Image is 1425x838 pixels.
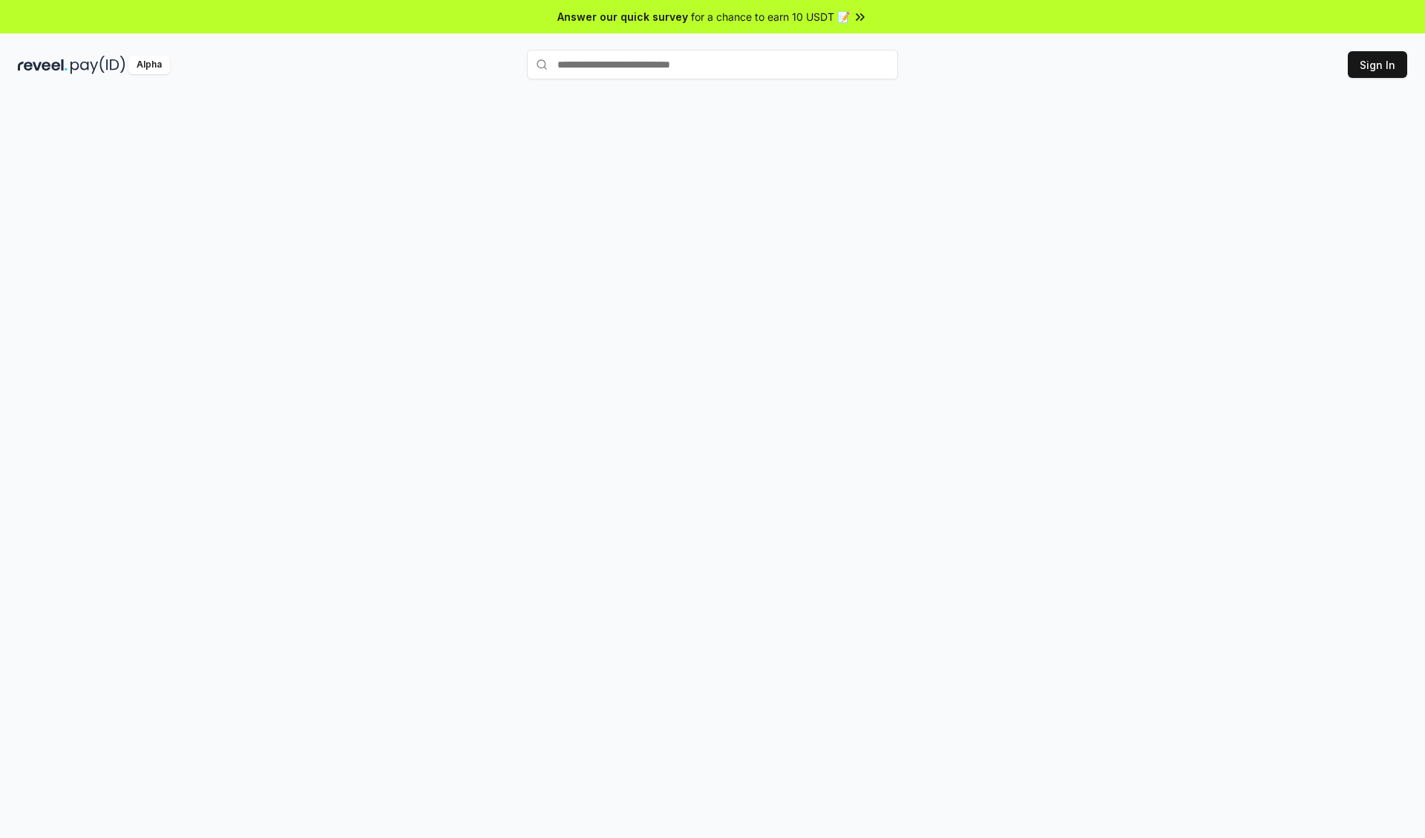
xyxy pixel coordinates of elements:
span: for a chance to earn 10 USDT 📝 [691,9,850,24]
div: Alpha [128,56,170,74]
img: reveel_dark [18,56,68,74]
span: Answer our quick survey [557,9,688,24]
button: Sign In [1348,51,1407,78]
img: pay_id [71,56,125,74]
